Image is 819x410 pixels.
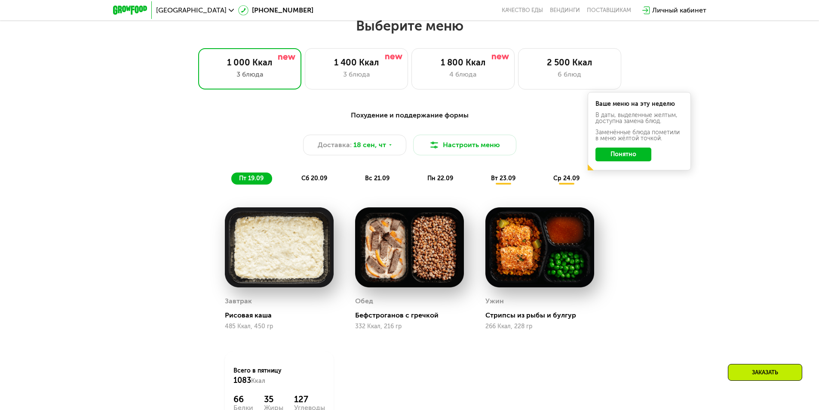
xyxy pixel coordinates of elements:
div: 3 блюда [207,69,292,80]
div: Ужин [485,295,504,308]
span: сб 20.09 [301,175,327,182]
div: 2 500 Ккал [527,57,612,68]
a: [PHONE_NUMBER] [238,5,313,15]
span: вс 21.09 [365,175,390,182]
span: пн 22.09 [427,175,453,182]
div: Стрипсы из рыбы и булгур [485,311,601,320]
div: поставщикам [587,7,631,14]
span: [GEOGRAPHIC_DATA] [156,7,227,14]
button: Настроить меню [413,135,516,155]
div: 266 Ккал, 228 гр [485,323,594,330]
div: 35 [264,394,283,404]
span: Ккал [251,377,265,385]
span: 1083 [233,376,251,385]
span: вт 23.09 [491,175,515,182]
div: Рисовая каша [225,311,340,320]
span: Доставка: [318,140,352,150]
div: 3 блюда [314,69,399,80]
span: пт 19.09 [239,175,264,182]
div: 66 [233,394,253,404]
div: 1 800 Ккал [420,57,506,68]
div: Ваше меню на эту неделю [595,101,683,107]
div: Личный кабинет [652,5,706,15]
a: Качество еды [502,7,543,14]
div: Всего в пятницу [233,367,325,385]
button: Понятно [595,148,651,161]
div: Обед [355,295,373,308]
span: ср 24.09 [553,175,580,182]
div: 332 Ккал, 216 гр [355,323,464,330]
div: 127 [294,394,325,404]
div: Заказать [728,364,802,381]
div: Завтрак [225,295,252,308]
div: Бефстроганов с гречкой [355,311,471,320]
div: Похудение и поддержание формы [155,110,664,121]
div: 485 Ккал, 450 гр [225,323,334,330]
span: 18 сен, чт [353,140,386,150]
div: Заменённые блюда пометили в меню жёлтой точкой. [595,129,683,142]
div: 6 блюд [527,69,612,80]
div: 1 000 Ккал [207,57,292,68]
h2: Выберите меню [28,17,791,34]
div: В даты, выделенные желтым, доступна замена блюд. [595,112,683,124]
a: Вендинги [550,7,580,14]
div: 4 блюда [420,69,506,80]
div: 1 400 Ккал [314,57,399,68]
